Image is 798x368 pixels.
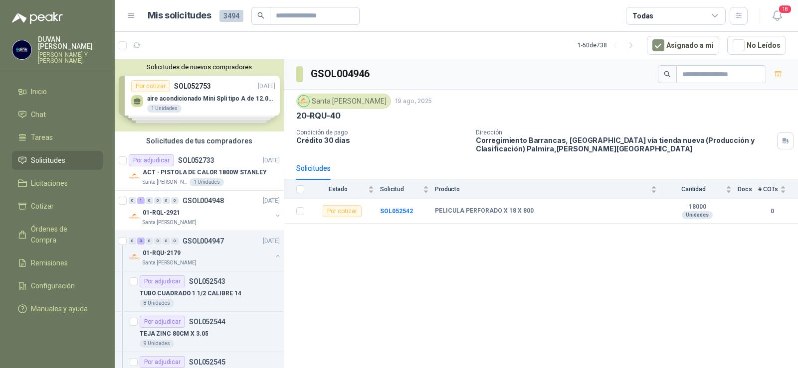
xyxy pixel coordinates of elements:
img: Company Logo [129,211,141,223]
th: Solicitud [380,180,435,199]
p: [DATE] [263,156,280,165]
a: Solicitudes [12,151,103,170]
p: Condición de pago [296,129,468,136]
a: Licitaciones [12,174,103,193]
b: 0 [758,207,786,216]
p: Crédito 30 días [296,136,468,144]
span: Cotizar [31,201,54,212]
p: [DATE] [263,237,280,246]
div: 0 [154,238,162,245]
div: 1 - 50 de 738 [578,37,639,53]
span: search [257,12,264,19]
span: Chat [31,109,46,120]
p: GSOL004948 [183,197,224,204]
p: Corregimiento Barrancas, [GEOGRAPHIC_DATA] vía tienda nueva (Producción y Clasificación) Palmira ... [476,136,773,153]
span: Tareas [31,132,53,143]
div: 0 [171,197,179,204]
span: # COTs [758,186,778,193]
div: Por cotizar [323,205,362,217]
a: SOL052542 [380,208,413,215]
a: Remisiones [12,253,103,272]
div: 0 [163,238,170,245]
span: Solicitudes [31,155,65,166]
div: 0 [163,197,170,204]
h3: GSOL004946 [311,66,371,82]
p: Santa [PERSON_NAME] [143,259,197,267]
a: Inicio [12,82,103,101]
button: Asignado a mi [647,36,719,55]
th: Producto [435,180,663,199]
b: 18000 [663,203,732,211]
span: Inicio [31,86,47,97]
button: 18 [768,7,786,25]
p: TUBO CUADRADO 1 1/2 CALIBRE 14 [140,289,241,298]
div: 0 [146,238,153,245]
p: 20-RQU-40 [296,111,340,121]
h1: Mis solicitudes [148,8,211,23]
div: Solicitudes de nuevos compradoresPor cotizarSOL052753[DATE] aire acondicionado Mini Spli tipo A d... [115,59,284,131]
p: SOL052544 [189,318,225,325]
span: Solicitud [380,186,421,193]
p: GSOL004947 [183,238,224,245]
p: 01-RQU-2179 [143,248,181,258]
p: ACT - PISTOLA DE CALOR 1800W STANLEY [143,168,267,177]
a: Por adjudicarSOL052543TUBO CUADRADO 1 1/2 CALIBRE 148 Unidades [115,271,284,312]
p: 19 ago, 2025 [395,97,432,106]
span: Licitaciones [31,178,68,189]
span: Producto [435,186,649,193]
p: SOL052545 [189,359,225,366]
a: Chat [12,105,103,124]
p: [PERSON_NAME] Y [PERSON_NAME] [38,52,103,64]
p: DUVAN [PERSON_NAME] [38,36,103,50]
th: Cantidad [663,180,738,199]
span: Órdenes de Compra [31,224,93,245]
span: 18 [778,4,792,14]
div: 0 [171,238,179,245]
p: Santa [PERSON_NAME] [143,219,197,227]
a: 0 1 0 0 0 0 GSOL004948[DATE] Company Logo01-RQL-2921Santa [PERSON_NAME] [129,195,282,227]
div: Solicitudes [296,163,331,174]
p: [DATE] [263,196,280,206]
th: Estado [310,180,380,199]
div: 0 [154,197,162,204]
p: SOL052733 [178,157,214,164]
img: Company Logo [298,96,309,107]
div: 3 [137,238,145,245]
div: 9 Unidades [140,340,174,348]
th: # COTs [758,180,798,199]
th: Docs [738,180,758,199]
b: PELICULA PERFORADO X 18 X 800 [435,207,534,215]
a: Cotizar [12,197,103,216]
img: Company Logo [129,170,141,182]
div: Unidades [682,211,713,219]
div: 8 Unidades [140,299,174,307]
p: Dirección [476,129,773,136]
p: SOL052543 [189,278,225,285]
div: 0 [129,197,136,204]
div: 1 Unidades [190,178,224,186]
a: 0 3 0 0 0 0 GSOL004947[DATE] Company Logo01-RQU-2179Santa [PERSON_NAME] [129,235,282,267]
span: Estado [310,186,366,193]
a: Por adjudicarSOL052544TEJA ZINC 80CM X 3.059 Unidades [115,312,284,352]
div: 1 [137,197,145,204]
div: 0 [146,197,153,204]
img: Company Logo [129,251,141,263]
div: 0 [129,238,136,245]
p: Santa [PERSON_NAME] [143,178,188,186]
div: Solicitudes de tus compradores [115,131,284,150]
p: TEJA ZINC 80CM X 3.05 [140,329,208,339]
a: Órdenes de Compra [12,220,103,249]
div: Por adjudicar [140,275,185,287]
div: Por adjudicar [140,316,185,328]
a: Tareas [12,128,103,147]
div: Santa [PERSON_NAME] [296,94,391,109]
span: Cantidad [663,186,724,193]
img: Logo peakr [12,12,63,24]
button: Solicitudes de nuevos compradores [119,63,280,71]
div: Por adjudicar [129,154,174,166]
span: search [664,71,671,78]
p: 01-RQL-2921 [143,208,180,218]
span: 3494 [219,10,243,22]
a: Configuración [12,276,103,295]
